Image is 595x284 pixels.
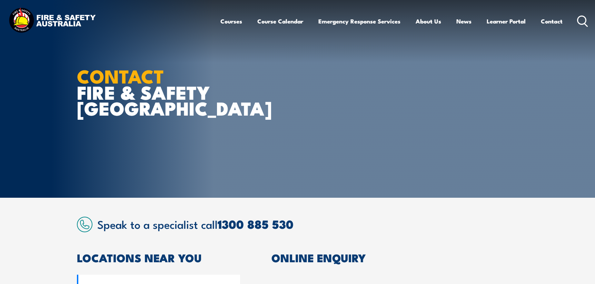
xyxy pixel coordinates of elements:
[487,12,526,30] a: Learner Portal
[257,12,303,30] a: Course Calendar
[456,12,472,30] a: News
[271,253,518,262] h2: ONLINE ENQUIRY
[318,12,400,30] a: Emergency Response Services
[77,68,247,116] h1: FIRE & SAFETY [GEOGRAPHIC_DATA]
[97,218,518,230] h2: Speak to a specialist call
[77,61,164,90] strong: CONTACT
[541,12,563,30] a: Contact
[220,12,242,30] a: Courses
[77,253,240,262] h2: LOCATIONS NEAR YOU
[416,12,441,30] a: About Us
[218,215,294,233] a: 1300 885 530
